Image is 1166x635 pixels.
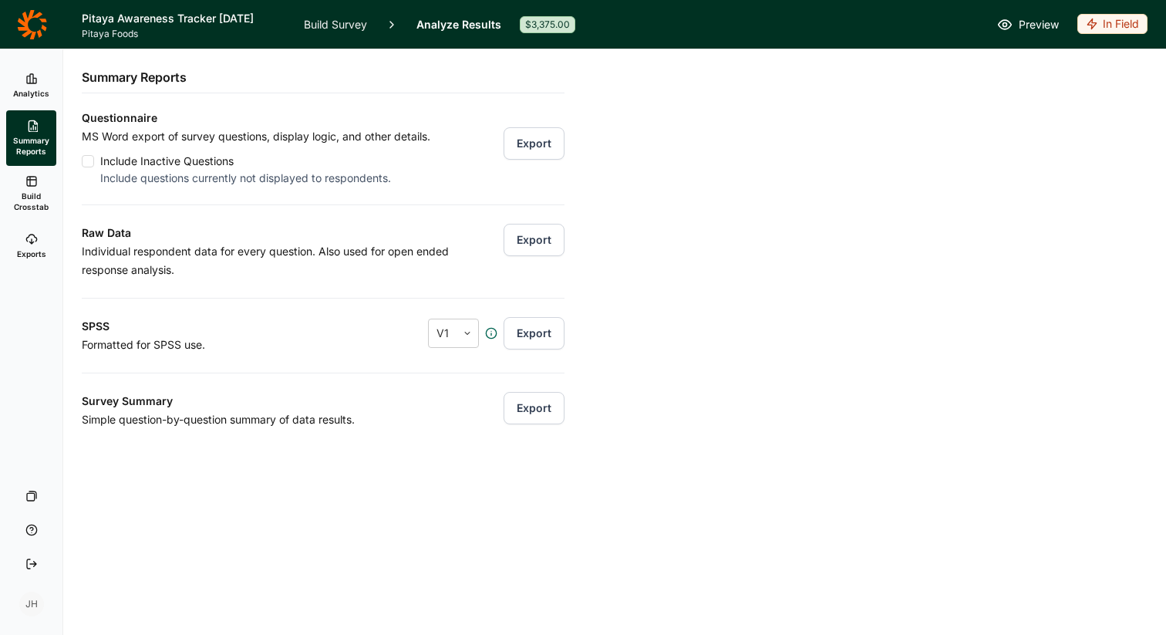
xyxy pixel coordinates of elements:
[82,68,187,86] h2: Summary Reports
[19,592,44,616] div: JH
[1019,15,1059,34] span: Preview
[6,61,56,110] a: Analytics
[82,410,469,429] p: Simple question-by-question summary of data results.
[12,135,50,157] span: Summary Reports
[100,152,430,171] div: Include Inactive Questions
[6,221,56,271] a: Exports
[6,166,56,221] a: Build Crosstab
[1077,14,1147,34] div: In Field
[100,171,430,186] div: Include questions currently not displayed to respondents.
[504,392,564,424] button: Export
[82,28,285,40] span: Pitaya Foods
[504,127,564,160] button: Export
[12,191,50,212] span: Build Crosstab
[82,317,345,336] h3: SPSS
[82,336,345,354] p: Formatted for SPSS use.
[997,15,1059,34] a: Preview
[82,9,285,28] h1: Pitaya Awareness Tracker [DATE]
[6,110,56,166] a: Summary Reports
[82,392,469,410] h3: Survey Summary
[82,127,430,146] p: MS Word export of survey questions, display logic, and other details.
[520,16,575,33] div: $3,375.00
[82,242,450,279] p: Individual respondent data for every question. Also used for open ended response analysis.
[504,224,564,256] button: Export
[1077,14,1147,35] button: In Field
[17,248,46,259] span: Exports
[504,317,564,350] button: Export
[82,224,450,242] h3: Raw Data
[13,88,49,99] span: Analytics
[82,109,564,127] h3: Questionnaire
